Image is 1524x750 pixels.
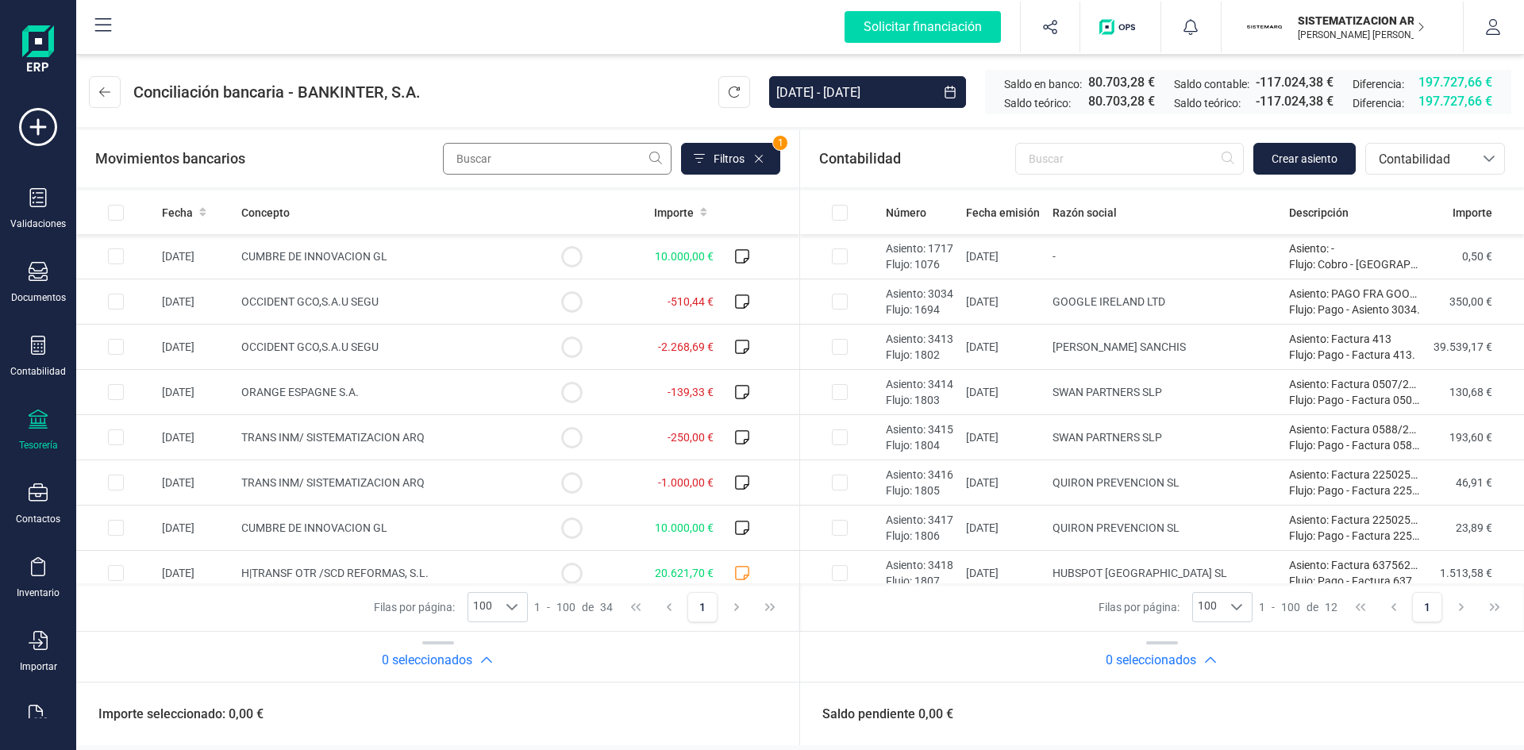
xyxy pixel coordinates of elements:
button: Last Page [1480,592,1510,622]
p: Flujo: Pago - Factura 0588/2025. [1289,437,1421,453]
td: [DATE] [960,551,1046,596]
span: Saldo teórico: [1174,95,1241,111]
td: [DATE] [156,460,235,506]
p: Asiento: Factura 2250258348 [1289,512,1421,528]
button: First Page [621,592,651,622]
p: Flujo: Pago - Factura 413. [1289,347,1421,363]
td: - [1046,234,1283,279]
span: Crear asiento [1272,151,1337,167]
p: Asiento: 3418 [886,557,953,573]
p: Flujo: 1806 [886,528,953,544]
span: 100 [556,599,575,615]
span: 197.727,66 € [1418,73,1492,92]
p: Flujo: 1805 [886,483,953,498]
div: Documentos [11,291,66,304]
img: SI [1247,10,1282,44]
span: OCCIDENT GCO,S.A.U SEGU [241,340,379,353]
span: Fecha [162,205,193,221]
span: Filtros [714,151,745,167]
button: First Page [1345,592,1376,622]
span: Descripción [1289,205,1349,221]
td: [DATE] [156,234,235,279]
span: 100 [468,593,497,621]
p: Asiento: Factura 637562675 [1289,557,1421,573]
p: Flujo: 1076 [886,256,953,272]
td: SWAN PARTNERS SLP [1046,415,1283,460]
div: Row Selected 59a1ef29-3c05-4569-a425-3d2dd8f4bb7e [108,520,124,536]
div: Row Selected 48fb2321-b928-4253-9eaa-7e8e36a7701f [832,520,848,536]
div: - [1259,599,1337,615]
p: Flujo: Pago - Factura 2250258347. [1289,483,1421,498]
p: [PERSON_NAME] [PERSON_NAME] [1298,29,1425,41]
span: 1 [534,599,541,615]
td: [DATE] [960,279,1046,325]
div: Contabilidad [10,365,66,378]
div: Row Selected 5e6f6c38-edc5-40a9-9a3a-1a6168a3ac9f [108,294,124,310]
p: Flujo: Cobro - [GEOGRAPHIC_DATA] 1717. [1289,256,1421,272]
span: 1 [1259,599,1265,615]
td: GOOGLE IRELAND LTD [1046,279,1283,325]
div: Inventario [17,587,60,599]
p: Flujo: 1803 [886,392,953,408]
span: Contabilidad [819,148,901,170]
span: ORANGE ESPAGNE S.A. [241,386,359,398]
p: Asiento: PAGO FRA GOOGLE [1289,286,1421,302]
div: Solicitar financiación [845,11,1001,43]
span: Fecha emisión [966,205,1040,221]
div: All items unselected [832,205,848,221]
span: -1.000,00 € [658,476,714,489]
span: 80.703,28 € [1088,73,1155,92]
button: Previous Page [654,592,684,622]
button: Crear asiento [1253,143,1356,175]
div: Row Selected 10c3cf78-16ca-40bd-9dad-a573e1e7c398 [832,294,848,310]
p: Asiento: 3415 [886,421,953,437]
td: [DATE] [960,370,1046,415]
div: All items unselected [108,205,124,221]
span: Importe seleccionado: 0,00 € [79,705,264,724]
span: Importe [1453,205,1492,221]
h2: 0 seleccionados [382,651,472,670]
p: Asiento: Factura 2250258347 [1289,467,1421,483]
td: [DATE] [960,234,1046,279]
div: Row Selected 564df9cd-9af8-4fad-b63e-be5bc78f00cf [832,339,848,355]
p: Asiento: Factura 0588/2025 [1289,421,1421,437]
div: Row Selected 9ce5290e-4201-46ee-978f-3ec692c7b7f0 [108,565,124,581]
td: [DATE] [156,415,235,460]
span: Diferencia: [1353,95,1404,111]
span: -510,44 € [668,295,714,308]
span: 20.621,70 € [655,567,714,579]
p: Flujo: Pago - Factura 0507/2025. [1289,392,1421,408]
div: Filas por página: [1099,592,1253,622]
td: 23,89 € [1427,506,1524,551]
div: - [534,599,613,615]
div: Row Selected ef6aa6f1-4072-4483-995c-0ad5903f50ef [108,248,124,264]
span: 1 [773,136,787,150]
td: [DATE] [960,325,1046,370]
td: [DATE] [156,506,235,551]
span: Saldo en banco: [1004,76,1082,92]
button: Last Page [755,592,785,622]
td: [DATE] [156,551,235,596]
td: [DATE] [156,325,235,370]
span: 80.703,28 € [1088,92,1155,111]
p: Asiento: 3034 [886,286,953,302]
p: Asiento: 3417 [886,512,953,528]
p: Asiento: 1717 [886,240,953,256]
span: Conciliación bancaria - BANKINTER, S.A. [133,81,421,103]
div: Row Selected a52807de-19df-4858-b82a-14faf94f6a59 [832,384,848,400]
td: 130,68 € [1427,370,1524,415]
td: QUIRON PREVENCION SL [1046,506,1283,551]
span: -250,00 € [668,431,714,444]
span: 100 [1193,593,1222,621]
span: 12 [1325,599,1337,615]
div: Tesorería [19,439,58,452]
div: Row Selected 7b8241e4-fba2-4968-95f5-3645923068bf [108,475,124,490]
p: Flujo: 1802 [886,347,953,363]
span: TRANS INM/ SISTEMATIZACION ARQ [241,431,425,444]
p: Asiento: Factura 0507/2025 [1289,376,1421,392]
p: Asiento: - [1289,240,1421,256]
span: Saldo contable: [1174,76,1249,92]
img: Logo Finanedi [22,25,54,76]
td: QUIRON PREVENCION SL [1046,460,1283,506]
span: 100 [1281,599,1300,615]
